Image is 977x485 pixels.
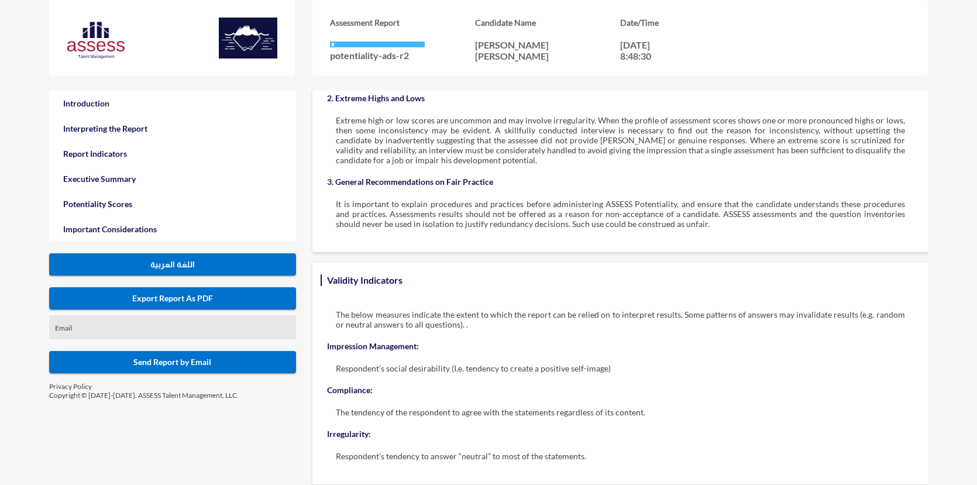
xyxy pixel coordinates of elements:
h3: Compliance: [324,382,376,398]
p: Respondent’s social desirability (I.e. tendency to create a positive self-image) [336,363,904,373]
h3: 2. Extreme Highs and Lows [324,90,428,106]
h3: Assessment Report [330,18,475,27]
p: It is important to explain procedures and practices before administering ASSESS Potentiality, and... [336,199,904,229]
button: اللغة العربية [49,253,297,276]
p: Privacy Policy [49,382,297,391]
p: Extreme high or low scores are uncommon and may involve irregularity. When the profile of assessm... [336,115,904,165]
h3: Impression Management: [324,338,422,354]
button: Export Report As PDF [49,287,297,309]
p: The below measures indicate the extent to which the report can be relied on to interpret results.... [336,309,904,329]
h3: Irregularity: [324,426,374,442]
img: c18e5490-1be3-11ed-ac5f-1d8f5a949683_ASSESS%20Potentiality%20R2 [219,18,277,59]
h3: Validity Indicators [324,271,405,288]
p: [PERSON_NAME] [PERSON_NAME] [475,39,620,61]
span: اللغة العربية [150,260,195,269]
p: [DATE] 8:48:30 [620,39,673,61]
p: potentiality-ads-r2 [330,50,475,61]
h3: Candidate Name [475,18,620,27]
p: Copyright © [DATE]-[DATE]. ASSESS Talent Management, LLC. [49,391,297,400]
button: Send Report by Email [49,351,297,373]
h3: Date/Time [620,18,765,27]
h3: 3. General Recommendations on Fair Practice [324,174,496,190]
a: Potentiality Scores [49,191,297,216]
a: Executive Summary [49,166,297,191]
img: Assess%20new%20logo-03.svg [67,20,125,61]
span: Export Report As PDF [132,293,213,303]
a: Interpreting the Report [49,116,297,141]
p: Respondent’s tendency to answer “neutral” to most of the statements. [336,451,904,461]
a: Introduction [49,91,297,116]
p: The tendency of the respondent to agree with the statements regardless of its content. [336,407,904,417]
a: Report Indicators [49,141,297,166]
span: Send Report by Email [133,357,211,367]
a: Important Considerations [49,216,297,242]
